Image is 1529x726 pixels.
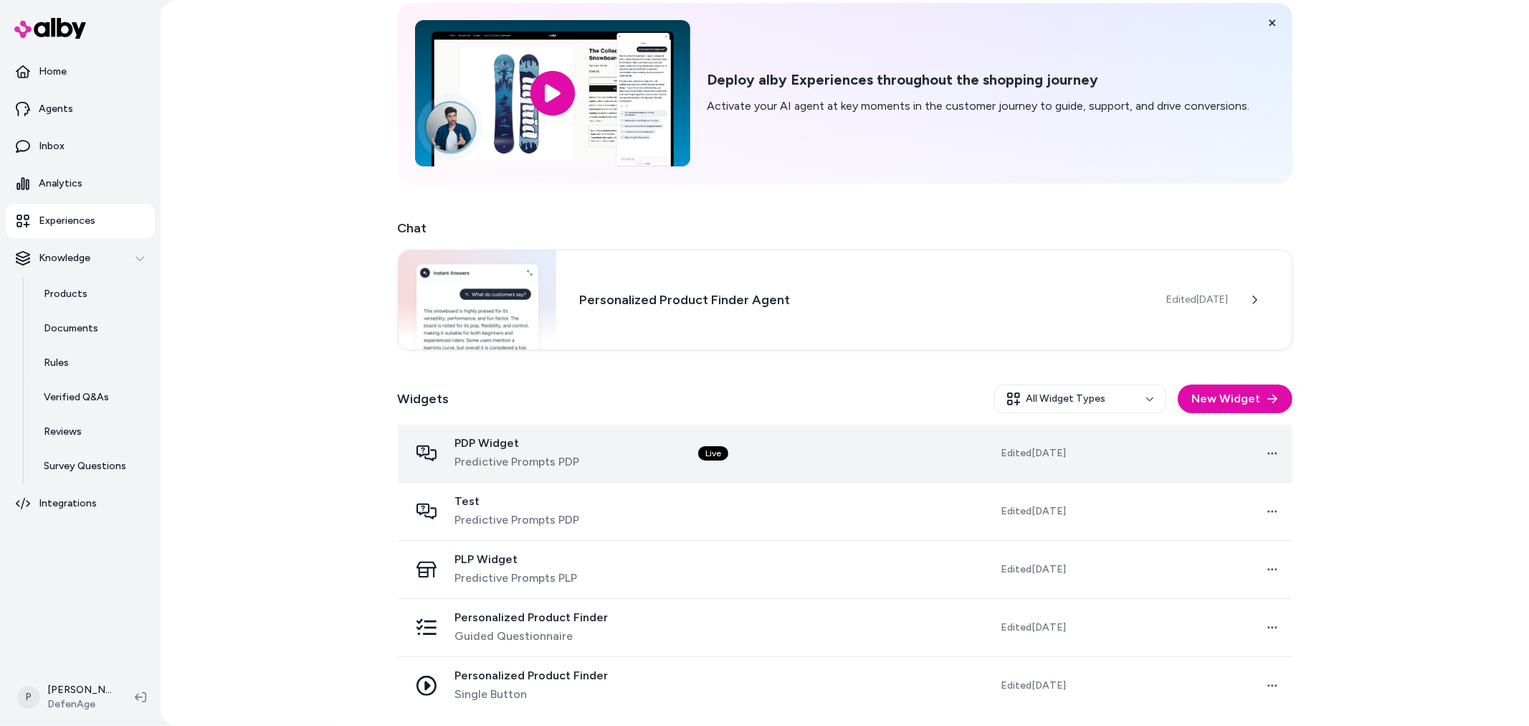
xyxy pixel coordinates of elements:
[44,287,87,301] p: Products
[47,683,112,697] p: [PERSON_NAME]
[29,449,155,484] a: Survey Questions
[455,686,609,703] span: Single Button
[455,511,580,529] span: Predictive Prompts PDP
[1001,504,1066,519] span: Edited [DATE]
[455,610,609,625] span: Personalized Product Finder
[455,436,580,451] span: PDP Widget
[994,385,1166,413] button: All Widget Types
[6,55,155,89] a: Home
[44,356,69,370] p: Rules
[44,321,98,336] p: Documents
[1001,621,1066,635] span: Edited [DATE]
[1001,446,1066,461] span: Edited [DATE]
[44,390,109,405] p: Verified Q&As
[455,669,609,683] span: Personalized Product Finder
[39,65,67,79] p: Home
[39,214,95,228] p: Experiences
[39,139,65,154] p: Inbox
[29,415,155,449] a: Reviews
[398,389,449,409] h2: Widgets
[39,176,82,191] p: Analytics
[1001,562,1066,577] span: Edited [DATE]
[29,346,155,380] a: Rules
[708,98,1250,115] p: Activate your AI agent at key moments in the customer journey to guide, support, and drive conver...
[39,496,97,511] p: Integrations
[1167,293,1229,307] span: Edited [DATE]
[579,290,1143,310] h3: Personalized Product Finder Agent
[29,277,155,311] a: Products
[455,453,580,471] span: Predictive Prompts PDP
[39,251,90,265] p: Knowledge
[399,250,557,349] img: Chat widget
[698,446,728,461] div: Live
[1178,385,1292,413] button: New Widget
[17,686,40,709] span: P
[455,552,578,567] span: PLP Widget
[44,425,82,439] p: Reviews
[14,18,86,39] img: alby Logo
[398,250,1292,350] a: Chat widgetPersonalized Product Finder AgentEdited[DATE]
[6,92,155,126] a: Agents
[455,628,609,645] span: Guided Questionnaire
[6,204,155,238] a: Experiences
[9,674,123,720] button: P[PERSON_NAME]DefenAge
[1001,679,1066,693] span: Edited [DATE]
[44,459,126,473] p: Survey Questions
[39,102,73,116] p: Agents
[708,71,1250,89] h2: Deploy alby Experiences throughout the shopping journey
[29,380,155,415] a: Verified Q&As
[6,241,155,275] button: Knowledge
[455,570,578,587] span: Predictive Prompts PLP
[398,218,1292,238] h2: Chat
[47,697,112,712] span: DefenAge
[6,166,155,201] a: Analytics
[455,494,580,509] span: Test
[6,486,155,521] a: Integrations
[29,311,155,346] a: Documents
[6,129,155,164] a: Inbox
